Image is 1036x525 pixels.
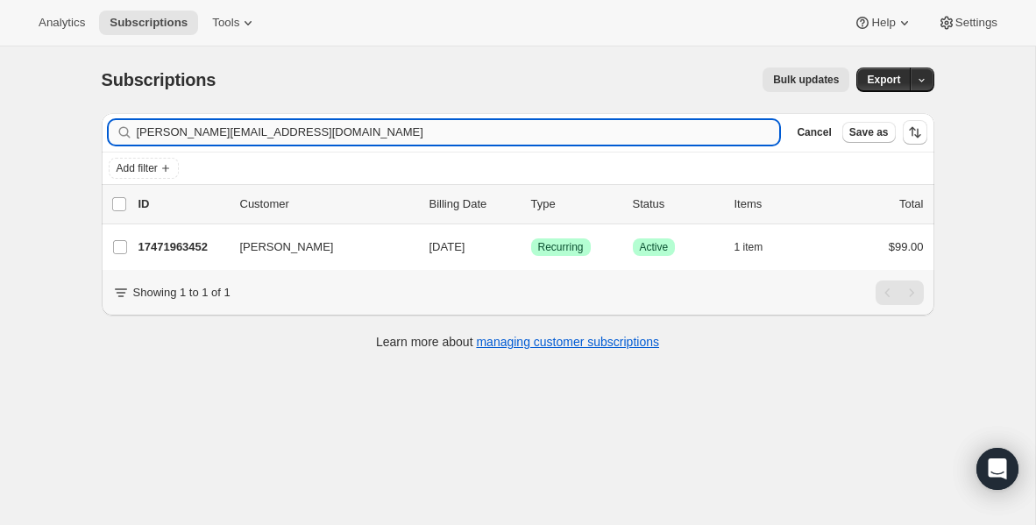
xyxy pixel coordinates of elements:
button: Cancel [790,122,838,143]
button: Sort the results [903,120,927,145]
button: Help [843,11,923,35]
div: Type [531,195,619,213]
p: ID [138,195,226,213]
span: [PERSON_NAME] [240,238,334,256]
span: [DATE] [429,240,465,253]
button: Subscriptions [99,11,198,35]
span: Cancel [797,125,831,139]
button: Tools [202,11,267,35]
button: Add filter [109,158,179,179]
span: 1 item [734,240,763,254]
span: Save as [849,125,889,139]
button: 1 item [734,235,783,259]
nav: Pagination [876,280,924,305]
button: Save as [842,122,896,143]
p: 17471963452 [138,238,226,256]
span: Export [867,73,900,87]
p: Billing Date [429,195,517,213]
p: Total [899,195,923,213]
button: Bulk updates [763,67,849,92]
span: Bulk updates [773,73,839,87]
div: Open Intercom Messenger [976,448,1018,490]
span: Active [640,240,669,254]
button: [PERSON_NAME] [230,233,405,261]
span: Settings [955,16,997,30]
div: IDCustomerBilling DateTypeStatusItemsTotal [138,195,924,213]
div: 17471963452[PERSON_NAME][DATE]SuccessRecurringSuccessActive1 item$99.00 [138,235,924,259]
input: Filter subscribers [137,120,780,145]
span: Add filter [117,161,158,175]
span: Tools [212,16,239,30]
span: Help [871,16,895,30]
span: Recurring [538,240,584,254]
span: Analytics [39,16,85,30]
button: Analytics [28,11,96,35]
p: Customer [240,195,415,213]
span: $99.00 [889,240,924,253]
p: Status [633,195,720,213]
a: managing customer subscriptions [476,335,659,349]
p: Showing 1 to 1 of 1 [133,284,231,302]
button: Settings [927,11,1008,35]
button: Export [856,67,911,92]
span: Subscriptions [110,16,188,30]
div: Items [734,195,822,213]
p: Learn more about [376,333,659,351]
span: Subscriptions [102,70,216,89]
